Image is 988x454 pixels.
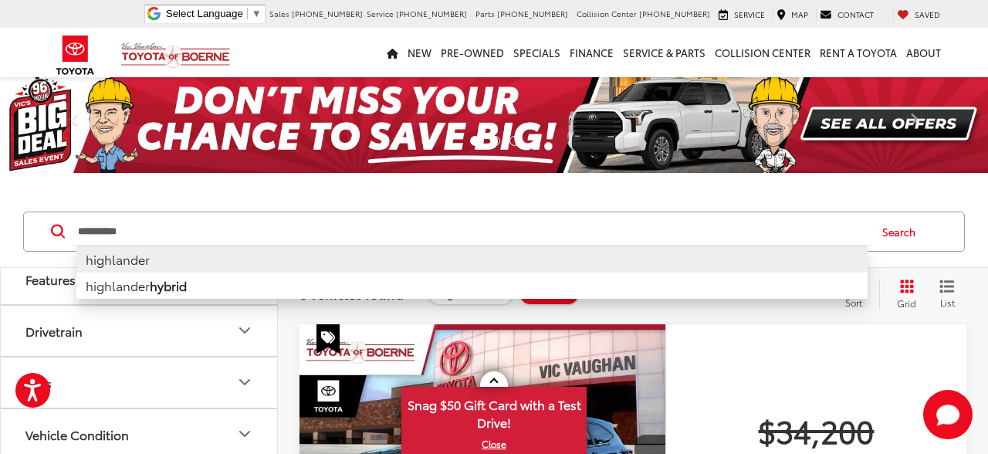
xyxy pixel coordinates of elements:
a: Select Language​ [166,8,262,19]
span: Contact [837,8,874,20]
a: Home [382,28,403,77]
span: Select Language [166,8,243,19]
span: Special [316,324,340,354]
img: Vic Vaughan Toyota of Boerne [120,42,231,69]
span: Clear All [530,288,570,300]
a: New [403,28,436,77]
span: ​ [247,8,248,19]
span: Parts [475,8,495,19]
button: List View [928,279,966,310]
svg: Start Chat [923,390,973,439]
span: Map [791,8,808,20]
span: Snag $50 Gift Card with a Test Drive! [403,388,585,435]
span: Service [734,8,765,20]
span: Sales [269,8,289,19]
a: Map [773,8,812,21]
span: ▼ [252,8,262,19]
a: About [902,28,946,77]
button: FeaturesFeatures [1,254,279,304]
div: Drivetrain [25,324,83,338]
button: Toggle Chat Window [923,390,973,439]
a: Pre-Owned [436,28,509,77]
span: Sort [845,296,862,309]
img: Toyota [46,30,104,80]
button: Grid View [879,279,928,310]
span: Service [367,8,394,19]
span: List [939,296,955,309]
span: $34,200 [693,411,939,449]
span: [PHONE_NUMBER] [497,8,568,19]
a: Rent a Toyota [815,28,902,77]
span: [PHONE_NUMBER] [292,8,363,19]
a: Finance [565,28,618,77]
b: hybrid [150,276,187,294]
li: highlander [76,246,868,273]
span: Grid [897,296,916,310]
a: Specials [509,28,565,77]
button: TagsTags [1,357,279,408]
button: DrivetrainDrivetrain [1,306,279,356]
span: Collision Center [577,8,637,19]
span: [PHONE_NUMBER] [639,8,710,19]
a: Service [715,8,769,21]
div: Vehicle Condition [235,425,254,443]
a: My Saved Vehicles [893,8,944,21]
span: Saved [915,8,940,20]
a: Collision Center [710,28,815,77]
span: [PHONE_NUMBER] [396,8,467,19]
a: Service & Parts: Opens in a new tab [618,28,710,77]
button: Search [868,212,938,251]
div: Features [25,272,76,286]
input: Search by Make, Model, or Keyword [76,213,868,250]
div: Vehicle Condition [25,427,129,442]
div: Tags [235,373,254,391]
div: Drivetrain [235,321,254,340]
li: highlander [76,273,868,299]
a: Contact [816,8,878,21]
